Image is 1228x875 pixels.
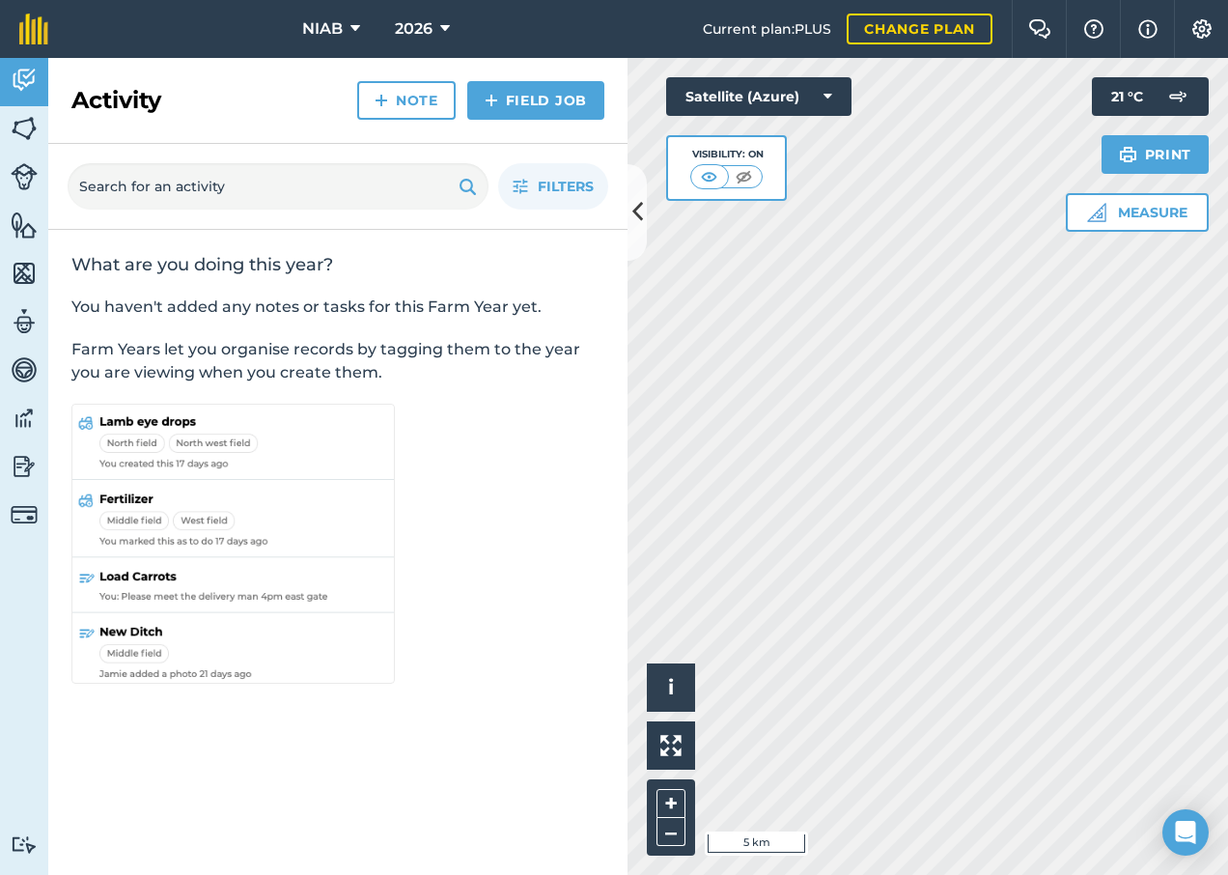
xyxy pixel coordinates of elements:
[11,211,38,240] img: svg+xml;base64,PHN2ZyB4bWxucz0iaHR0cDovL3d3dy53My5vcmcvMjAwMC9zdmciIHdpZHRoPSI1NiIgaGVpZ2h0PSI2MC...
[71,85,161,116] h2: Activity
[498,163,608,210] button: Filters
[11,452,38,481] img: svg+xml;base64,PD94bWwgdmVyc2lvbj0iMS4wIiBlbmNvZGluZz0idXRmLTgiPz4KPCEtLSBHZW5lcmF0b3I6IEFkb2JlIE...
[11,163,38,190] img: svg+xml;base64,PD94bWwgdmVyc2lvbj0iMS4wIiBlbmNvZGluZz0idXRmLTgiPz4KPCEtLSBHZW5lcmF0b3I6IEFkb2JlIE...
[656,818,685,846] button: –
[1138,17,1158,41] img: svg+xml;base64,PHN2ZyB4bWxucz0iaHR0cDovL3d3dy53My5vcmcvMjAwMC9zdmciIHdpZHRoPSIxNyIgaGVpZ2h0PSIxNy...
[71,296,604,319] p: You haven't added any notes or tasks for this Farm Year yet.
[11,307,38,336] img: svg+xml;base64,PD94bWwgdmVyc2lvbj0iMS4wIiBlbmNvZGluZz0idXRmLTgiPz4KPCEtLSBHZW5lcmF0b3I6IEFkb2JlIE...
[19,14,48,44] img: fieldmargin Logo
[660,735,682,756] img: Four arrows, one pointing top left, one top right, one bottom right and the last bottom left
[11,114,38,143] img: svg+xml;base64,PHN2ZyB4bWxucz0iaHR0cDovL3d3dy53My5vcmcvMjAwMC9zdmciIHdpZHRoPSI1NiIgaGVpZ2h0PSI2MC...
[11,259,38,288] img: svg+xml;base64,PHN2ZyB4bWxucz0iaHR0cDovL3d3dy53My5vcmcvMjAwMC9zdmciIHdpZHRoPSI1NiIgaGVpZ2h0PSI2MC...
[697,167,721,186] img: svg+xml;base64,PHN2ZyB4bWxucz0iaHR0cDovL3d3dy53My5vcmcvMjAwMC9zdmciIHdpZHRoPSI1MCIgaGVpZ2h0PSI0MC...
[1190,19,1214,39] img: A cog icon
[1082,19,1105,39] img: A question mark icon
[1028,19,1051,39] img: Two speech bubbles overlapping with the left bubble in the forefront
[11,835,38,854] img: svg+xml;base64,PD94bWwgdmVyc2lvbj0iMS4wIiBlbmNvZGluZz0idXRmLTgiPz4KPCEtLSBHZW5lcmF0b3I6IEFkb2JlIE...
[656,789,685,818] button: +
[690,147,764,162] div: Visibility: On
[357,81,456,120] a: Note
[71,338,604,384] p: Farm Years let you organise records by tagging them to the year you are viewing when you create t...
[71,253,604,276] h2: What are you doing this year?
[1158,77,1197,116] img: svg+xml;base64,PD94bWwgdmVyc2lvbj0iMS4wIiBlbmNvZGluZz0idXRmLTgiPz4KPCEtLSBHZW5lcmF0b3I6IEFkb2JlIE...
[1111,77,1143,116] span: 21 ° C
[459,175,477,198] img: svg+xml;base64,PHN2ZyB4bWxucz0iaHR0cDovL3d3dy53My5vcmcvMjAwMC9zdmciIHdpZHRoPSIxOSIgaGVpZ2h0PSIyNC...
[732,167,756,186] img: svg+xml;base64,PHN2ZyB4bWxucz0iaHR0cDovL3d3dy53My5vcmcvMjAwMC9zdmciIHdpZHRoPSI1MCIgaGVpZ2h0PSI0MC...
[11,404,38,433] img: svg+xml;base64,PD94bWwgdmVyc2lvbj0iMS4wIiBlbmNvZGluZz0idXRmLTgiPz4KPCEtLSBHZW5lcmF0b3I6IEFkb2JlIE...
[647,663,695,712] button: i
[1092,77,1209,116] button: 21 °C
[467,81,604,120] a: Field Job
[666,77,851,116] button: Satellite (Azure)
[375,89,388,112] img: svg+xml;base64,PHN2ZyB4bWxucz0iaHR0cDovL3d3dy53My5vcmcvMjAwMC9zdmciIHdpZHRoPSIxNCIgaGVpZ2h0PSIyNC...
[703,18,831,40] span: Current plan : PLUS
[1102,135,1210,174] button: Print
[1162,809,1209,856] div: Open Intercom Messenger
[1087,203,1106,222] img: Ruler icon
[847,14,992,44] a: Change plan
[1066,193,1209,232] button: Measure
[11,501,38,528] img: svg+xml;base64,PD94bWwgdmVyc2lvbj0iMS4wIiBlbmNvZGluZz0idXRmLTgiPz4KPCEtLSBHZW5lcmF0b3I6IEFkb2JlIE...
[11,355,38,384] img: svg+xml;base64,PD94bWwgdmVyc2lvbj0iMS4wIiBlbmNvZGluZz0idXRmLTgiPz4KPCEtLSBHZW5lcmF0b3I6IEFkb2JlIE...
[395,17,433,41] span: 2026
[485,89,498,112] img: svg+xml;base64,PHN2ZyB4bWxucz0iaHR0cDovL3d3dy53My5vcmcvMjAwMC9zdmciIHdpZHRoPSIxNCIgaGVpZ2h0PSIyNC...
[302,17,343,41] span: NIAB
[1119,143,1137,166] img: svg+xml;base64,PHN2ZyB4bWxucz0iaHR0cDovL3d3dy53My5vcmcvMjAwMC9zdmciIHdpZHRoPSIxOSIgaGVpZ2h0PSIyNC...
[668,675,674,699] span: i
[11,66,38,95] img: svg+xml;base64,PD94bWwgdmVyc2lvbj0iMS4wIiBlbmNvZGluZz0idXRmLTgiPz4KPCEtLSBHZW5lcmF0b3I6IEFkb2JlIE...
[68,163,488,210] input: Search for an activity
[538,176,594,197] span: Filters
